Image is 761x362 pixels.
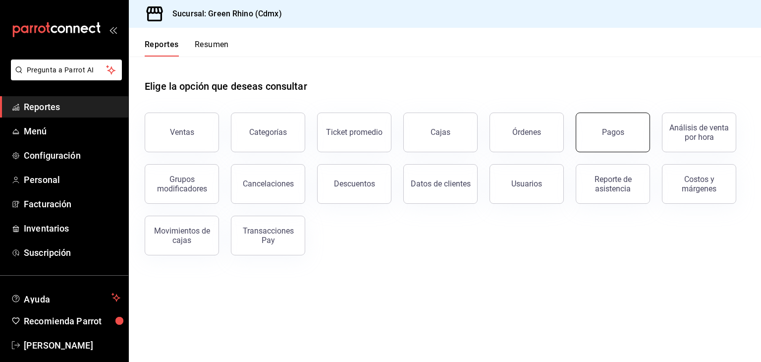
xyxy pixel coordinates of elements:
[576,164,650,204] button: Reporte de asistencia
[145,164,219,204] button: Grupos modificadores
[668,175,730,193] div: Costos y márgenes
[231,216,305,255] button: Transacciones Pay
[249,127,287,137] div: Categorías
[27,65,107,75] span: Pregunta a Parrot AI
[7,72,122,82] a: Pregunta a Parrot AI
[151,175,213,193] div: Grupos modificadores
[170,127,194,137] div: Ventas
[145,113,219,152] button: Ventas
[668,123,730,142] div: Análisis de venta por hora
[662,164,736,204] button: Costos y márgenes
[24,124,120,138] span: Menú
[145,79,307,94] h1: Elige la opción que deseas consultar
[24,100,120,114] span: Reportes
[237,226,299,245] div: Transacciones Pay
[231,164,305,204] button: Cancelaciones
[489,113,564,152] button: Órdenes
[24,246,120,259] span: Suscripción
[24,222,120,235] span: Inventarios
[231,113,305,152] button: Categorías
[512,127,541,137] div: Órdenes
[431,126,451,138] div: Cajas
[151,226,213,245] div: Movimientos de cajas
[24,292,108,303] span: Ayuda
[334,179,375,188] div: Descuentos
[326,127,382,137] div: Ticket promedio
[489,164,564,204] button: Usuarios
[403,164,478,204] button: Datos de clientes
[24,149,120,162] span: Configuración
[602,127,624,137] div: Pagos
[403,113,478,152] a: Cajas
[411,179,471,188] div: Datos de clientes
[109,26,117,34] button: open_drawer_menu
[582,175,644,193] div: Reporte de asistencia
[243,179,294,188] div: Cancelaciones
[511,179,542,188] div: Usuarios
[24,339,120,352] span: [PERSON_NAME]
[164,8,282,20] h3: Sucursal: Green Rhino (Cdmx)
[576,113,650,152] button: Pagos
[145,40,179,57] button: Reportes
[24,314,120,328] span: Recomienda Parrot
[317,164,391,204] button: Descuentos
[662,113,736,152] button: Análisis de venta por hora
[195,40,229,57] button: Resumen
[317,113,391,152] button: Ticket promedio
[24,197,120,211] span: Facturación
[145,40,229,57] div: navigation tabs
[145,216,219,255] button: Movimientos de cajas
[11,60,122,80] button: Pregunta a Parrot AI
[24,173,120,186] span: Personal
